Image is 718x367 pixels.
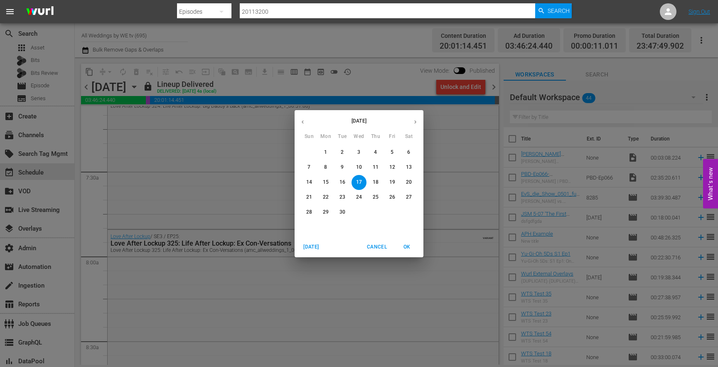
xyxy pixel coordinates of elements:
p: 16 [339,179,345,186]
p: 23 [339,194,345,201]
button: 4 [368,145,383,160]
button: 23 [335,190,350,205]
button: 22 [318,190,333,205]
button: [DATE] [298,240,325,254]
p: 13 [406,164,412,171]
p: 20 [406,179,412,186]
span: Wed [352,133,366,141]
button: 8 [318,160,333,175]
span: Thu [368,133,383,141]
span: Sat [401,133,416,141]
button: Cancel [364,240,390,254]
button: 11 [368,160,383,175]
button: 29 [318,205,333,220]
button: 28 [302,205,317,220]
button: 3 [352,145,366,160]
p: 29 [323,209,329,216]
p: 22 [323,194,329,201]
button: 5 [385,145,400,160]
span: Mon [318,133,333,141]
p: 27 [406,194,412,201]
span: [DATE] [301,243,321,251]
p: 24 [356,194,362,201]
button: 16 [335,175,350,190]
span: OK [397,243,417,251]
p: [DATE] [311,117,407,125]
button: 20 [401,175,416,190]
button: 25 [368,190,383,205]
button: 26 [385,190,400,205]
button: 7 [302,160,317,175]
button: 15 [318,175,333,190]
button: 21 [302,190,317,205]
p: 10 [356,164,362,171]
button: 2 [335,145,350,160]
button: 6 [401,145,416,160]
span: Search [548,3,570,18]
p: 8 [324,164,327,171]
p: 30 [339,209,345,216]
button: 27 [401,190,416,205]
p: 2 [341,149,344,156]
p: 7 [307,164,310,171]
button: 14 [302,175,317,190]
p: 11 [373,164,379,171]
button: 1 [318,145,333,160]
span: Fri [385,133,400,141]
a: Sign Out [688,8,710,15]
p: 4 [374,149,377,156]
p: 25 [373,194,379,201]
p: 14 [306,179,312,186]
button: 10 [352,160,366,175]
button: 18 [368,175,383,190]
p: 12 [389,164,395,171]
p: 19 [389,179,395,186]
p: 1 [324,149,327,156]
p: 21 [306,194,312,201]
img: ans4CAIJ8jUAAAAAAAAAAAAAAAAAAAAAAAAgQb4GAAAAAAAAAAAAAAAAAAAAAAAAJMjXAAAAAAAAAAAAAAAAAAAAAAAAgAT5G... [20,2,60,22]
button: 17 [352,175,366,190]
button: 19 [385,175,400,190]
span: Sun [302,133,317,141]
button: 30 [335,205,350,220]
button: 12 [385,160,400,175]
button: 13 [401,160,416,175]
p: 5 [391,149,393,156]
p: 9 [341,164,344,171]
button: Open Feedback Widget [703,159,718,208]
p: 18 [373,179,379,186]
span: Cancel [367,243,387,251]
button: 9 [335,160,350,175]
p: 17 [356,179,362,186]
p: 15 [323,179,329,186]
span: Tue [335,133,350,141]
button: OK [393,240,420,254]
p: 28 [306,209,312,216]
span: menu [5,7,15,17]
p: 3 [357,149,360,156]
button: 24 [352,190,366,205]
p: 6 [407,149,410,156]
p: 26 [389,194,395,201]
